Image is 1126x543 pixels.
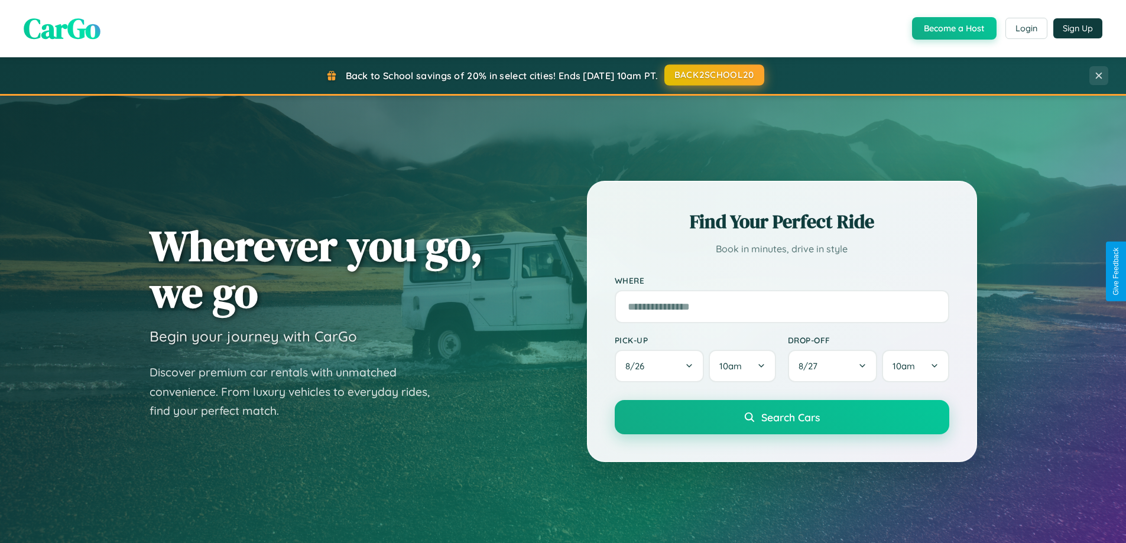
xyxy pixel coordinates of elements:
span: 10am [893,360,915,372]
span: Search Cars [761,411,820,424]
label: Where [615,275,949,285]
button: 10am [709,350,775,382]
span: Back to School savings of 20% in select cities! Ends [DATE] 10am PT. [346,70,658,82]
span: CarGo [24,9,100,48]
button: Search Cars [615,400,949,434]
button: Login [1005,18,1047,39]
h3: Begin your journey with CarGo [150,327,357,345]
span: 8 / 27 [799,360,823,372]
span: 8 / 26 [625,360,650,372]
label: Pick-up [615,335,776,345]
h2: Find Your Perfect Ride [615,209,949,235]
label: Drop-off [788,335,949,345]
button: BACK2SCHOOL20 [664,64,764,86]
button: Sign Up [1053,18,1102,38]
span: 10am [719,360,742,372]
button: 10am [882,350,949,382]
p: Discover premium car rentals with unmatched convenience. From luxury vehicles to everyday rides, ... [150,363,445,421]
button: Become a Host [912,17,997,40]
p: Book in minutes, drive in style [615,240,949,258]
button: 8/26 [615,350,705,382]
div: Give Feedback [1112,248,1120,295]
h1: Wherever you go, we go [150,222,483,316]
button: 8/27 [788,350,878,382]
